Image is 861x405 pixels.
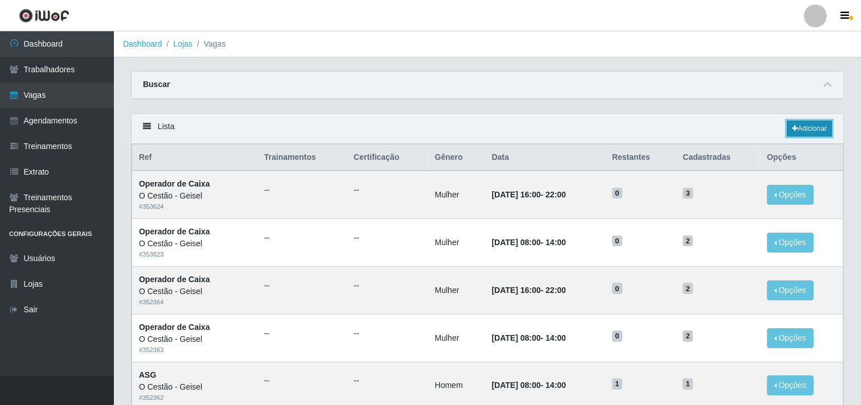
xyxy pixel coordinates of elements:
span: 2 [683,283,693,294]
td: Mulher [428,219,485,267]
time: [DATE] 16:00 [492,190,541,199]
time: [DATE] 16:00 [492,286,541,295]
ul: -- [264,184,340,196]
div: O Cestão - Geisel [139,238,251,250]
strong: - [492,238,566,247]
button: Opções [767,233,814,253]
div: O Cestão - Geisel [139,381,251,393]
strong: - [492,333,566,342]
div: O Cestão - Geisel [139,286,251,297]
time: 14:00 [546,381,566,390]
time: 14:00 [546,333,566,342]
th: Trainamentos [257,144,347,171]
time: 22:00 [546,286,566,295]
ul: -- [354,232,421,244]
strong: - [492,381,566,390]
div: # 352362 [139,393,251,403]
span: 2 [683,235,693,247]
ul: -- [264,280,340,292]
strong: - [492,286,566,295]
ul: -- [264,232,340,244]
th: Ref [132,144,257,171]
li: Vagas [192,38,226,50]
strong: Buscar [143,80,170,89]
th: Certificação [347,144,428,171]
div: # 352364 [139,297,251,307]
time: 14:00 [546,238,566,247]
span: 0 [612,330,622,342]
ul: -- [354,184,421,196]
time: [DATE] 08:00 [492,381,541,390]
strong: - [492,190,566,199]
td: Mulher [428,314,485,362]
span: 0 [612,283,622,294]
strong: Operador de Caixa [139,275,210,284]
button: Opções [767,375,814,395]
strong: ASG [139,370,156,379]
div: # 353624 [139,202,251,212]
ul: -- [354,280,421,292]
span: 0 [612,188,622,199]
ul: -- [354,375,421,387]
th: Cadastradas [676,144,760,171]
button: Opções [767,328,814,348]
div: # 352363 [139,345,251,355]
div: # 353623 [139,250,251,259]
time: [DATE] 08:00 [492,238,541,247]
td: Mulher [428,266,485,314]
a: Adicionar [787,121,832,137]
span: 1 [683,378,693,390]
th: Restantes [605,144,676,171]
th: Gênero [428,144,485,171]
time: 22:00 [546,190,566,199]
div: O Cestão - Geisel [139,190,251,202]
strong: Operador de Caixa [139,323,210,332]
span: 0 [612,235,622,247]
img: CoreUI Logo [19,9,69,23]
a: Lojas [173,39,192,48]
span: 2 [683,330,693,342]
th: Opções [760,144,843,171]
div: O Cestão - Geisel [139,333,251,345]
nav: breadcrumb [114,31,861,57]
strong: Operador de Caixa [139,179,210,188]
button: Opções [767,185,814,205]
strong: Operador de Caixa [139,227,210,236]
th: Data [485,144,605,171]
a: Dashboard [123,39,162,48]
div: Lista [132,114,843,144]
button: Opções [767,280,814,300]
ul: -- [264,328,340,340]
td: Mulher [428,171,485,218]
span: 3 [683,188,693,199]
span: 1 [612,378,622,390]
ul: -- [354,328,421,340]
ul: -- [264,375,340,387]
time: [DATE] 08:00 [492,333,541,342]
